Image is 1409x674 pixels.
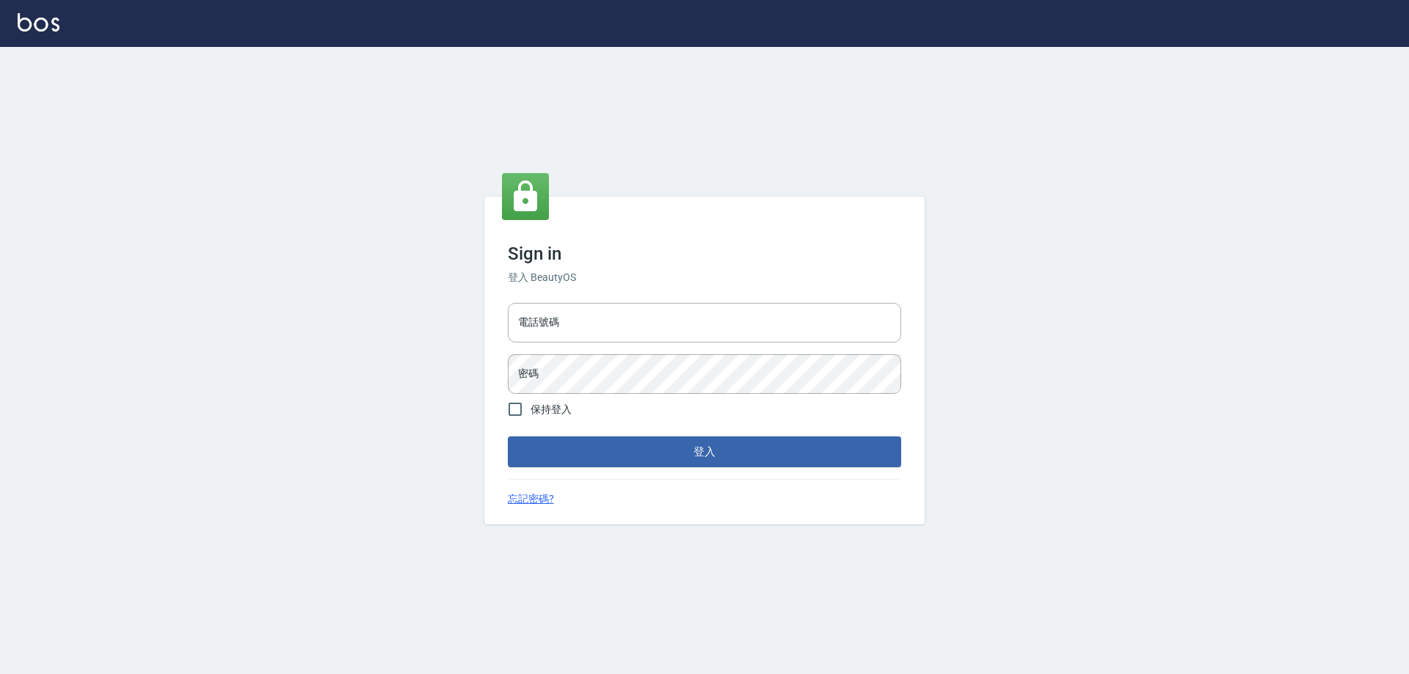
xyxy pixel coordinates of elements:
a: 忘記密碼? [508,491,554,507]
h6: 登入 BeautyOS [508,270,901,285]
h3: Sign in [508,243,901,264]
button: 登入 [508,436,901,467]
img: Logo [18,13,59,32]
span: 保持登入 [531,402,572,417]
